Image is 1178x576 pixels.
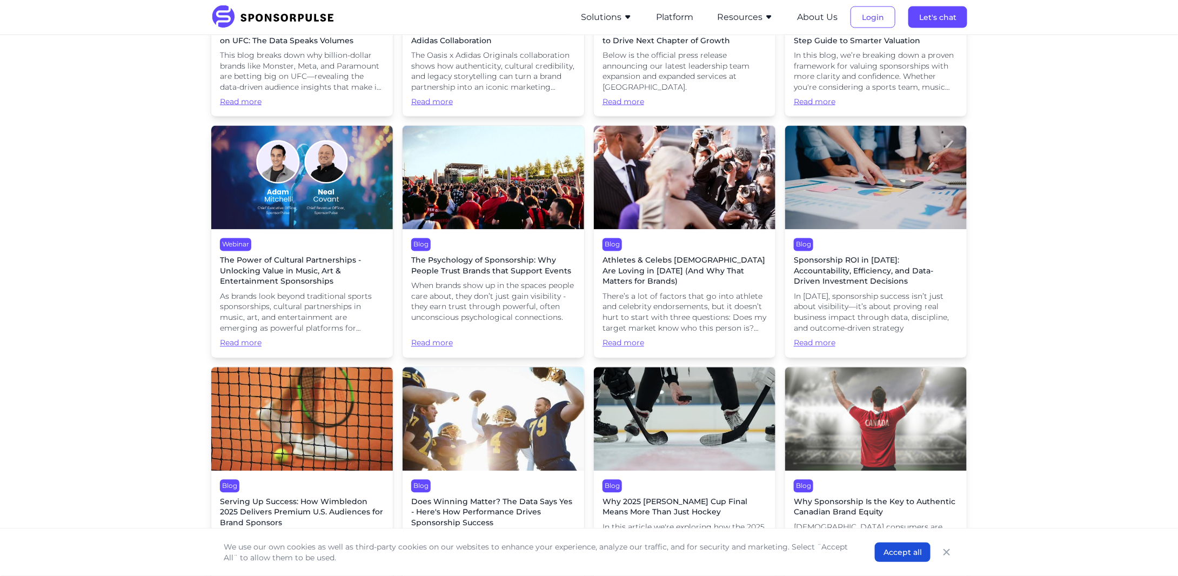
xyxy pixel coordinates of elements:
[794,497,958,518] span: Why Sponsorship Is the Key to Authentic Canadian Brand Equity
[220,338,384,349] span: Read more
[794,97,958,108] span: Read more
[211,367,393,471] img: John Formander courtesy of Unsplash
[220,480,239,493] div: Blog
[411,25,575,46] span: What Brands Can Learn from the Oasis x Adidas Collaboration
[411,97,575,108] span: Read more
[603,497,767,518] span: Why 2025 [PERSON_NAME] Cup Final Means More Than Just Hockey
[603,25,767,46] span: SponsorPulse Expands Leadership Team to Drive Next Chapter of Growth
[411,256,575,277] span: The Psychology of Sponsorship: Why People Trust Brands that Support Events
[211,125,393,358] a: WebinarThe Power of Cultural Partnerships - Unlocking Value in Music, Art & Entertainment Sponsor...
[603,480,622,493] div: Blog
[593,125,776,358] a: BlogAthletes & Celebs [DEMOGRAPHIC_DATA] Are Loving in [DATE] (And Why That Matters for Brands)Th...
[603,292,767,334] span: There’s a lot of factors that go into athlete and celebrity endorsements, but it doesn’t hurt to ...
[794,238,813,251] div: Blog
[603,256,767,287] span: Athletes & Celebs [DEMOGRAPHIC_DATA] Are Loving in [DATE] (And Why That Matters for Brands)
[411,238,431,251] div: Blog
[211,5,342,29] img: SponsorPulse
[908,6,967,28] button: Let's chat
[411,497,575,529] span: Does Winning Matter? The Data Says Yes - Here's How Performance Drives Sponsorship Success
[794,292,958,334] span: In [DATE], sponsorship success isn’t just about visibility—it’s about proving real business impac...
[603,338,767,349] span: Read more
[220,238,251,251] div: Webinar
[785,125,967,358] a: BlogSponsorship ROI in [DATE]: Accountability, Efficiency, and Data-Driven Investment DecisionsIn...
[402,125,585,358] a: BlogThe Psychology of Sponsorship: Why People Trust Brands that Support EventsWhen brands show up...
[785,126,967,230] img: Getty Images from Unsplash
[220,50,384,92] span: This blog breaks down why billion-dollar brands like Monster, Meta, and Paramount are betting big...
[211,126,393,230] img: Webinar header image
[908,12,967,22] a: Let's chat
[581,11,632,24] button: Solutions
[656,11,693,24] button: Platform
[411,281,575,323] span: When brands show up in the spaces people care about, they don’t just gain visibility - they earn ...
[594,126,775,230] img: Getty Images courtesy of Unsplash
[411,328,575,349] span: Read more
[411,50,575,92] span: The Oasis x Adidas Originals collaboration shows how authenticity, cultural credibility, and lega...
[411,480,431,493] div: Blog
[1124,524,1178,576] iframe: Chat Widget
[717,11,773,24] button: Resources
[785,367,967,471] img: Photo courtesy of Canva
[794,523,958,565] span: [DEMOGRAPHIC_DATA] consumers are increasingly drawn to brands that reflect national values and sh...
[403,126,584,230] img: Sebastian Pociecha courtesy of Unsplash
[939,545,954,560] button: Close
[797,11,838,24] button: About Us
[794,256,958,287] span: Sponsorship ROI in [DATE]: Accountability, Efficiency, and Data-Driven Investment Decisions
[794,480,813,493] div: Blog
[603,238,622,251] div: Blog
[794,25,958,46] span: Sponsorship ROI Starts Here: A Step-by-Step Guide to Smarter Valuation
[220,25,384,46] span: Why Smart Brands Are Betting Billions on UFC: The Data Speaks Volumes
[797,12,838,22] a: About Us
[220,97,384,108] span: Read more
[220,292,384,334] span: As brands look beyond traditional sports sponsorships, cultural partnerships in music, art, and e...
[403,367,584,471] img: Getty images courtesy of Unsplash
[224,541,853,563] p: We use our own cookies as well as third-party cookies on our websites to enhance your experience,...
[603,523,767,565] span: In this article we're exploring how the 2025 [PERSON_NAME] Cup Finals almost presented a once-in-...
[603,97,767,108] span: Read more
[594,367,775,471] img: Getty Images for Unsplash
[220,256,384,287] span: The Power of Cultural Partnerships - Unlocking Value in Music, Art & Entertainment Sponsorships
[794,338,958,349] span: Read more
[794,50,958,92] span: In this blog, we’re breaking down a proven framework for valuing sponsorships with more clarity a...
[851,12,895,22] a: Login
[851,6,895,28] button: Login
[656,12,693,22] a: Platform
[603,50,767,92] span: Below is the official press release announcing our latest leadership team expansion and expanded ...
[220,497,384,529] span: Serving Up Success: How Wimbledon 2025 Delivers Premium U.S. Audiences for Brand Sponsors
[875,542,931,562] button: Accept all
